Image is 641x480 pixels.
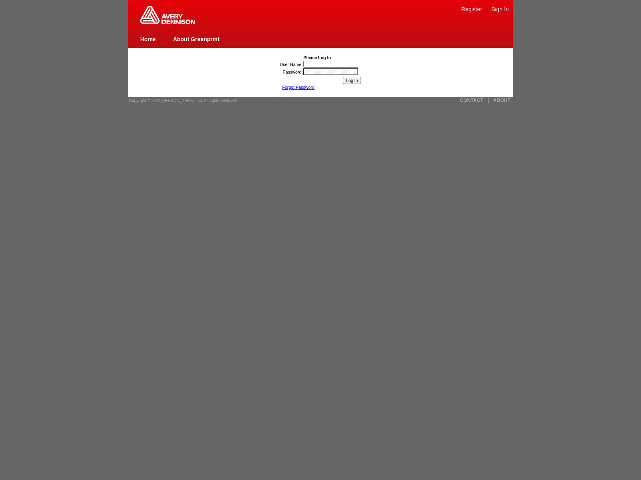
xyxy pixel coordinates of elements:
label: Password: [283,70,303,74]
a: Home [140,36,156,42]
a: CONTACT [460,98,483,103]
a: Register [461,6,482,12]
span: Copyright © 2012 [PERSON_NAME], Inc. All rights reserved. [129,98,237,103]
label: User Name: [280,62,303,67]
a: ABOUT [493,98,510,103]
input: Log In [343,77,361,84]
a: Forgot Password [282,85,314,90]
a: | [488,98,489,103]
a: About Greenprint [173,36,220,42]
a: Greenprint [140,20,195,25]
b: Please Log In [303,55,331,60]
img: Home [140,6,195,24]
a: Sign In [491,6,509,12]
